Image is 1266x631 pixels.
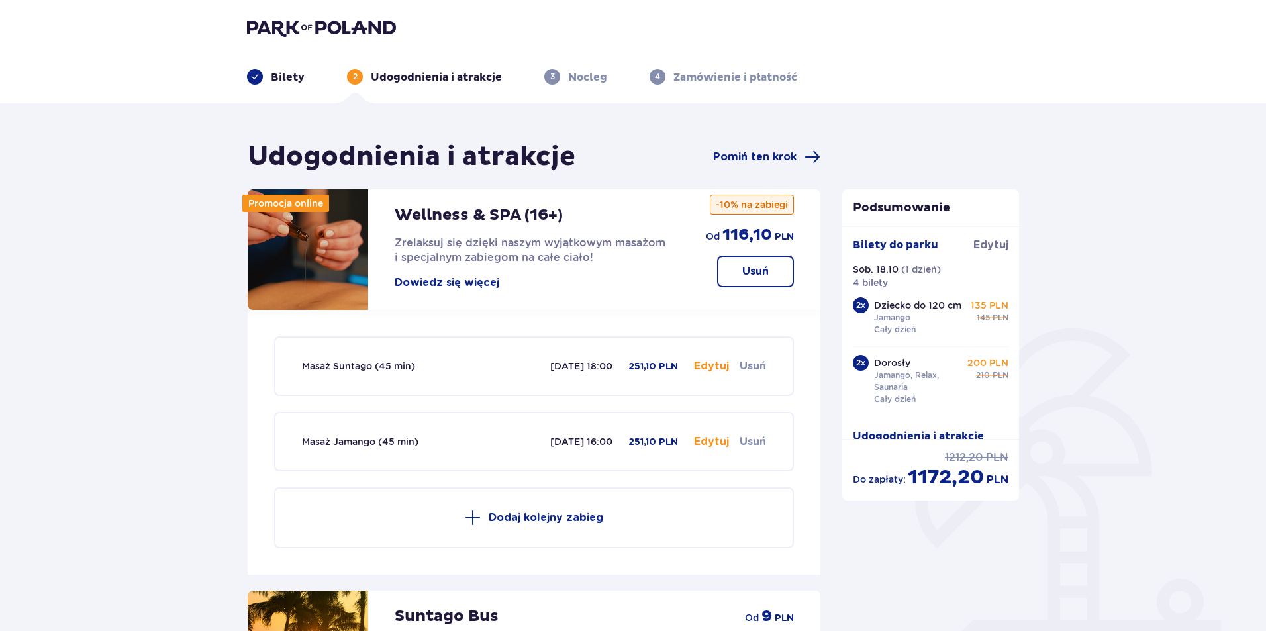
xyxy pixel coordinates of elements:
[874,299,961,312] p: Dziecko do 120 cm
[650,69,797,85] div: 4Zamówienie i płatność
[740,359,766,373] button: Usuń
[853,238,938,252] p: Bilety do parku
[874,312,910,324] p: Jamango
[874,393,916,405] p: Cały dzień
[742,264,769,279] p: Usuń
[722,225,772,245] span: 116,10
[971,299,1008,312] p: 135 PLN
[874,356,910,369] p: Dorosły
[247,19,396,37] img: Park of Poland logo
[853,263,899,276] p: Sob. 18.10
[987,473,1008,487] span: PLN
[967,356,1008,369] p: 200 PLN
[853,297,869,313] div: 2 x
[568,70,607,85] p: Nocleg
[550,360,612,373] p: [DATE] 18:00
[247,69,305,85] div: Bilety
[271,70,305,85] p: Bilety
[775,230,794,244] span: PLN
[544,69,607,85] div: 3Nocleg
[395,275,499,290] button: Dowiedz się więcej
[976,369,990,381] span: 210
[745,611,759,624] span: od
[986,450,1008,465] span: PLN
[993,312,1008,324] span: PLN
[853,276,888,289] p: 4 bilety
[761,607,772,626] span: 9
[713,150,797,164] span: Pomiń ten krok
[874,369,965,393] p: Jamango, Relax, Saunaria
[977,312,990,324] span: 145
[395,607,499,626] p: Suntago Bus
[371,70,502,85] p: Udogodnienia i atrakcje
[302,435,418,448] div: Masaż Jamango (45 min)
[550,435,612,448] p: [DATE] 16:00
[673,70,797,85] p: Zamówienie i płatność
[874,324,916,336] p: Cały dzień
[853,355,869,371] div: 2 x
[710,195,794,215] p: -10% na zabiegi
[740,434,766,449] button: Usuń
[694,359,729,373] button: Edytuj
[628,360,678,373] p: 251,10 PLN
[945,450,983,465] span: 1212,20
[489,510,603,525] p: Dodaj kolejny zabieg
[717,256,794,287] button: Usuń
[853,429,984,444] p: Udogodnienia i atrakcje
[993,369,1008,381] span: PLN
[395,236,665,264] span: Zrelaksuj się dzięki naszym wyjątkowym masażom i specjalnym zabiegom na całe ciało!
[242,195,329,212] div: Promocja online
[842,200,1020,216] p: Podsumowanie
[395,205,563,225] p: Wellness & SPA (16+)
[347,69,502,85] div: 2Udogodnienia i atrakcje
[713,149,820,165] a: Pomiń ten krok
[248,140,575,173] h1: Udogodnienia i atrakcje
[908,465,984,490] span: 1172,20
[901,263,941,276] p: ( 1 dzień )
[550,71,555,83] p: 3
[694,434,729,449] button: Edytuj
[853,473,906,486] p: Do zapłaty :
[973,238,1008,252] span: Edytuj
[706,230,720,243] span: od
[628,436,678,449] p: 251,10 PLN
[302,360,415,373] div: Masaż Suntago (45 min)
[655,71,660,83] p: 4
[775,612,794,625] span: PLN
[274,487,794,548] button: Dodaj kolejny zabieg
[248,189,368,310] img: attraction
[353,71,358,83] p: 2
